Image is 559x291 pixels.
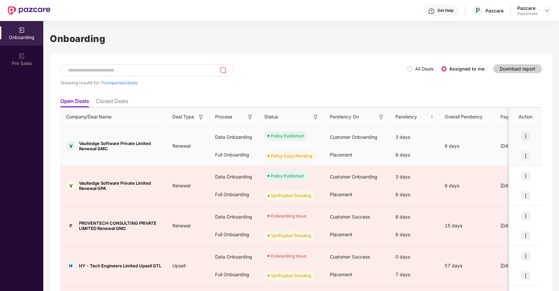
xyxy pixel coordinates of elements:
[439,262,495,269] div: 57 days
[493,64,542,73] button: Download report
[210,186,259,203] div: Full Onboarding
[495,142,544,150] div: [DATE]
[521,211,530,220] img: icon
[172,113,194,120] span: Deal Type
[210,208,259,226] div: Data Onboarding
[330,214,370,219] span: Customer Success
[198,114,204,120] img: svg+xml;base64,PHN2ZyB3aWR0aD0iMTYiIGhlaWdodD0iMTYiIHZpZXdCb3g9IjAgMCAxNiAxNiIgZmlsbD0ibm9uZSIgeG...
[167,223,196,228] span: Renewal
[247,114,253,120] img: svg+xml;base64,PHN2ZyB3aWR0aD0iMTYiIGhlaWdodD0iMTYiIHZpZXdCb3g9IjAgMCAxNiAxNiIgZmlsbD0ibm9uZSIgeG...
[521,132,530,141] img: icon
[428,8,435,14] img: svg+xml;base64,PHN2ZyBpZD0iSGVscC0zMngzMiIgeG1sbnM9Imh0dHA6Ly93d3cudzMub3JnLzIwMDAvc3ZnIiB3aWR0aD...
[271,232,311,239] div: Verification Pending
[330,134,377,140] span: Customer Onboarding
[486,8,504,14] div: Pazcare
[96,98,128,107] li: Closed Deals
[60,80,407,85] div: Showing results for
[210,248,259,266] div: Data Onboarding
[210,226,259,243] div: Full Onboarding
[476,7,480,14] span: P
[79,263,161,268] span: HY - Tech Engineers Limited Upsell GTL
[101,80,138,85] span: 7 companies/deals
[500,113,534,120] span: Payment Done
[449,66,485,72] label: Assigned to me
[60,98,89,107] li: Open Deals
[390,146,439,164] div: 6 days
[378,114,385,120] img: svg+xml;base64,PHN2ZyB3aWR0aD0iMTYiIGhlaWdodD0iMTYiIHZpZXdCb3g9IjAgMCAxNiAxNiIgZmlsbD0ibm9uZSIgeG...
[545,8,550,13] img: svg+xml;base64,PHN2ZyBpZD0iRHJvcGRvd24tMzJ4MzIiIHhtbG5zPSJodHRwOi8vd3d3LnczLm9yZy8yMDAwL3N2ZyIgd2...
[210,266,259,283] div: Full Onboarding
[66,261,76,271] div: H
[79,220,162,231] span: PROVENTECH CONSULTING PRIVATE LIMITED Renewal GMC
[390,168,439,186] div: 3 days
[167,263,191,268] span: Upsell
[521,231,530,240] img: icon
[390,248,439,266] div: 0 days
[330,272,352,277] span: Placement
[495,182,544,189] div: [DATE]
[521,251,530,260] img: icon
[439,222,495,229] div: 15 days
[390,226,439,243] div: 6 days
[395,113,429,120] span: Pendency
[271,153,312,159] div: Policy Copy Pending
[271,213,307,219] div: Onboarding Issue
[264,113,278,120] span: Status
[390,266,439,283] div: 7 days
[18,53,25,59] img: svg+xml;base64,PHN2ZyB3aWR0aD0iMjAiIGhlaWdodD0iMjAiIHZpZXdCb3g9IjAgMCAyMCAyMCIgZmlsbD0ibm9uZSIgeG...
[330,113,359,120] span: Pendency On
[390,208,439,226] div: 6 days
[509,108,542,126] th: Action
[79,180,162,191] span: Vaultedge Software Private Limited Renewal GPA
[330,232,352,237] span: Placement
[271,133,304,139] div: Policy Published
[210,168,259,186] div: Data Onboarding
[167,183,196,188] span: Renewal
[66,141,76,151] div: V
[439,182,495,189] div: 8 days
[50,31,552,46] h1: Onboarding
[521,191,530,200] img: icon
[517,11,537,16] div: Placement
[439,108,495,126] th: Overall Pendency
[390,108,439,126] th: Pendency
[79,141,162,151] span: Vaultedge Software Private Limited Renewal GMC
[219,66,227,74] img: svg+xml;base64,PHN2ZyB3aWR0aD0iMjQiIGhlaWdodD0iMjUiIHZpZXdCb3g9IjAgMCAyNCAyNSIgZmlsbD0ibm9uZSIgeG...
[271,173,304,179] div: Policy Published
[521,171,530,180] img: icon
[330,174,377,179] span: Customer Onboarding
[210,146,259,164] div: Full Onboarding
[390,186,439,203] div: 6 days
[495,222,544,229] div: [DATE]
[271,253,307,259] div: Onboarding Issue
[167,143,196,149] span: Renewal
[437,8,453,13] div: Get Help
[439,142,495,150] div: 8 days
[18,27,25,33] img: svg+xml;base64,PHN2ZyB3aWR0aD0iMjAiIGhlaWdodD0iMjAiIHZpZXdCb3g9IjAgMCAyMCAyMCIgZmlsbD0ibm9uZSIgeG...
[66,221,76,231] div: P
[66,181,76,191] div: V
[495,108,544,126] th: Payment Done
[521,151,530,160] img: icon
[415,66,433,72] label: All Deals
[271,192,311,199] div: Verification Pending
[390,128,439,146] div: 3 days
[330,254,370,260] span: Customer Success
[210,128,259,146] div: Data Onboarding
[215,113,232,120] span: Process
[312,114,319,120] img: svg+xml;base64,PHN2ZyB3aWR0aD0iMTYiIGhlaWdodD0iMTYiIHZpZXdCb3g9IjAgMCAxNiAxNiIgZmlsbD0ibm9uZSIgeG...
[495,262,544,269] div: [DATE]
[8,6,50,15] img: New Pazcare Logo
[330,152,352,157] span: Placement
[521,271,530,280] img: icon
[330,192,352,197] span: Placement
[271,272,311,279] div: Verification Pending
[517,5,537,11] div: Pazcare
[61,108,167,126] th: Company/Deal Name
